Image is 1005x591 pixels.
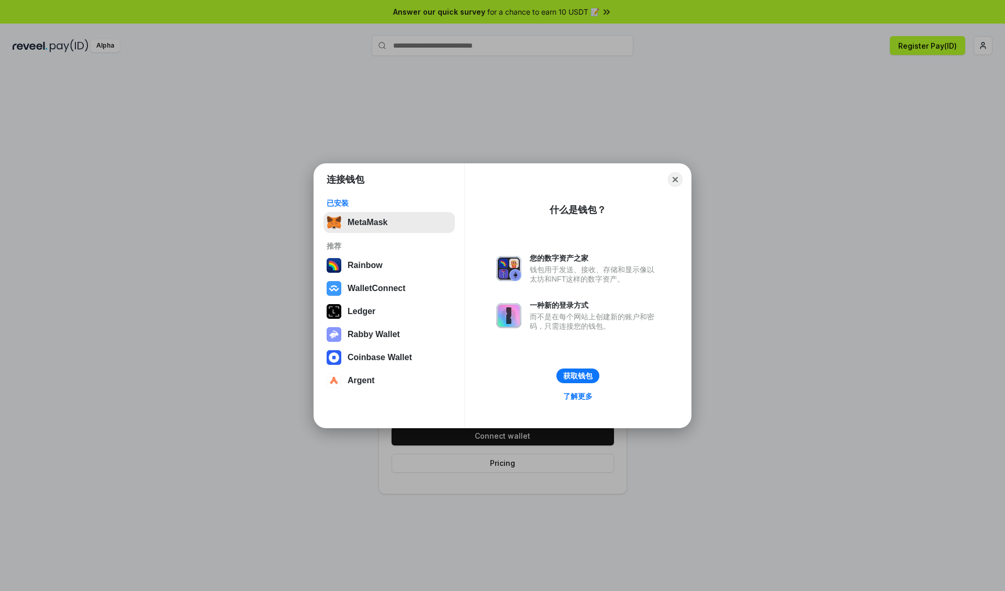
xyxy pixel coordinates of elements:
[323,370,455,391] button: Argent
[327,198,452,208] div: 已安装
[496,256,521,281] img: svg+xml,%3Csvg%20xmlns%3D%22http%3A%2F%2Fwww.w3.org%2F2000%2Fsvg%22%20fill%3D%22none%22%20viewBox...
[348,353,412,362] div: Coinbase Wallet
[327,304,341,319] img: svg+xml,%3Csvg%20xmlns%3D%22http%3A%2F%2Fwww.w3.org%2F2000%2Fsvg%22%20width%3D%2228%22%20height%3...
[348,330,400,339] div: Rabby Wallet
[327,241,452,251] div: 推荐
[348,376,375,385] div: Argent
[563,371,593,381] div: 获取钱包
[327,281,341,296] img: svg+xml,%3Csvg%20width%3D%2228%22%20height%3D%2228%22%20viewBox%3D%220%200%2028%2028%22%20fill%3D...
[327,258,341,273] img: svg+xml,%3Csvg%20width%3D%22120%22%20height%3D%22120%22%20viewBox%3D%220%200%20120%20120%22%20fil...
[327,173,364,186] h1: 连接钱包
[550,204,606,216] div: 什么是钱包？
[563,392,593,401] div: 了解更多
[348,218,387,227] div: MetaMask
[323,301,455,322] button: Ledger
[323,278,455,299] button: WalletConnect
[348,307,375,316] div: Ledger
[530,265,660,284] div: 钱包用于发送、接收、存储和显示像以太坊和NFT这样的数字资产。
[323,212,455,233] button: MetaMask
[530,253,660,263] div: 您的数字资产之家
[496,303,521,328] img: svg+xml,%3Csvg%20xmlns%3D%22http%3A%2F%2Fwww.w3.org%2F2000%2Fsvg%22%20fill%3D%22none%22%20viewBox...
[668,172,683,187] button: Close
[323,255,455,276] button: Rainbow
[348,284,406,293] div: WalletConnect
[327,215,341,230] img: svg+xml,%3Csvg%20fill%3D%22none%22%20height%3D%2233%22%20viewBox%3D%220%200%2035%2033%22%20width%...
[327,327,341,342] img: svg+xml,%3Csvg%20xmlns%3D%22http%3A%2F%2Fwww.w3.org%2F2000%2Fsvg%22%20fill%3D%22none%22%20viewBox...
[348,261,383,270] div: Rainbow
[557,389,599,403] a: 了解更多
[327,350,341,365] img: svg+xml,%3Csvg%20width%3D%2228%22%20height%3D%2228%22%20viewBox%3D%220%200%2028%2028%22%20fill%3D...
[323,347,455,368] button: Coinbase Wallet
[530,312,660,331] div: 而不是在每个网站上创建新的账户和密码，只需连接您的钱包。
[530,300,660,310] div: 一种新的登录方式
[327,373,341,388] img: svg+xml,%3Csvg%20width%3D%2228%22%20height%3D%2228%22%20viewBox%3D%220%200%2028%2028%22%20fill%3D...
[323,324,455,345] button: Rabby Wallet
[556,369,599,383] button: 获取钱包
